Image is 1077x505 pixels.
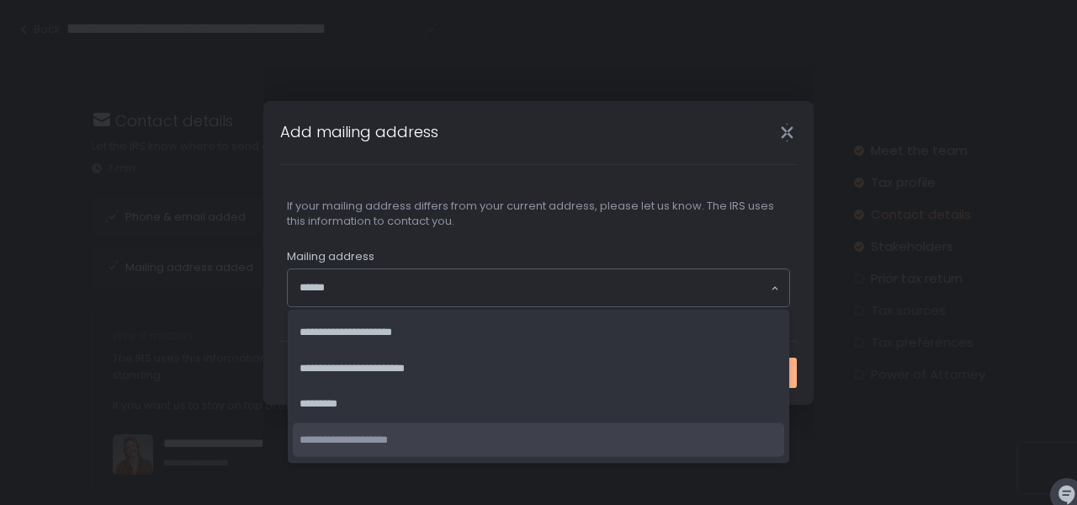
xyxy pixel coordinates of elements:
[300,279,769,296] input: Search for option
[287,249,374,264] span: Mailing address
[287,199,790,229] div: If your mailing address differs from your current address, please let us know. The IRS uses this ...
[280,120,438,143] h1: Add mailing address
[760,123,814,142] div: Close
[288,269,789,306] div: Search for option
